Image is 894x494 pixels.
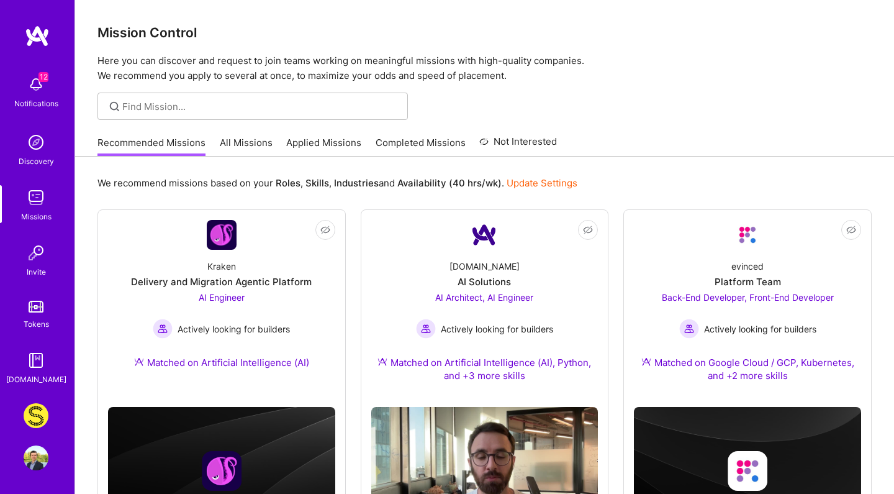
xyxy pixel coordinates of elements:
[728,451,767,491] img: Company logo
[416,319,436,339] img: Actively looking for builders
[6,373,66,386] div: [DOMAIN_NAME]
[38,72,48,82] span: 12
[449,260,520,273] div: [DOMAIN_NAME]
[441,322,553,336] span: Actively looking for builders
[97,25,872,40] h3: Mission Control
[733,220,762,250] img: Company Logo
[334,177,379,189] b: Industries
[305,177,329,189] b: Skills
[371,356,598,382] div: Matched on Artificial Intelligence (AI), Python, and +3 more skills
[19,155,54,168] div: Discovery
[846,225,856,235] i: icon EyeClosed
[715,275,781,288] div: Platform Team
[131,275,312,288] div: Delivery and Migration Agentic Platform
[97,53,872,83] p: Here you can discover and request to join teams working on meaningful missions with high-quality ...
[199,292,245,303] span: AI Engineer
[107,99,122,114] i: icon SearchGrey
[634,220,861,397] a: Company LogoevincedPlatform TeamBack-End Developer, Front-End Developer Actively looking for buil...
[24,446,48,470] img: User Avatar
[731,260,764,273] div: evinced
[134,356,309,369] div: Matched on Artificial Intelligence (AI)
[24,348,48,373] img: guide book
[24,318,49,331] div: Tokens
[583,225,593,235] i: icon EyeClosed
[20,403,52,428] a: Studs: A Fresh Take on Ear Piercing & Earrings
[202,451,242,491] img: Company logo
[207,220,237,250] img: Company Logo
[24,185,48,210] img: teamwork
[469,220,499,250] img: Company Logo
[25,25,50,47] img: logo
[704,322,816,336] span: Actively looking for builders
[21,210,52,223] div: Missions
[377,357,387,367] img: Ateam Purple Icon
[662,292,834,303] span: Back-End Developer, Front-End Developer
[20,446,52,470] a: User Avatar
[507,177,577,189] a: Update Settings
[153,319,173,339] img: Actively looking for builders
[24,403,48,428] img: Studs: A Fresh Take on Ear Piercing & Earrings
[134,357,144,367] img: Ateam Purple Icon
[320,225,330,235] i: icon EyeClosed
[27,265,46,278] div: Invite
[97,136,205,157] a: Recommended Missions
[397,177,502,189] b: Availability (40 hrs/wk)
[286,136,361,157] a: Applied Missions
[679,319,699,339] img: Actively looking for builders
[122,100,399,113] input: Find Mission...
[207,260,236,273] div: Kraken
[276,177,300,189] b: Roles
[220,136,273,157] a: All Missions
[29,301,43,313] img: tokens
[641,357,651,367] img: Ateam Purple Icon
[24,240,48,265] img: Invite
[108,220,335,384] a: Company LogoKrakenDelivery and Migration Agentic PlatformAI Engineer Actively looking for builder...
[14,97,58,110] div: Notifications
[24,130,48,155] img: discovery
[371,220,598,397] a: Company Logo[DOMAIN_NAME]AI SolutionsAI Architect, AI Engineer Actively looking for buildersActiv...
[634,356,861,382] div: Matched on Google Cloud / GCP, Kubernetes, and +2 more skills
[178,322,290,336] span: Actively looking for builders
[97,176,577,190] p: We recommend missions based on your , , and .
[435,292,533,303] span: AI Architect, AI Engineer
[376,136,466,157] a: Completed Missions
[24,72,48,97] img: bell
[479,134,557,157] a: Not Interested
[458,275,511,288] div: AI Solutions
